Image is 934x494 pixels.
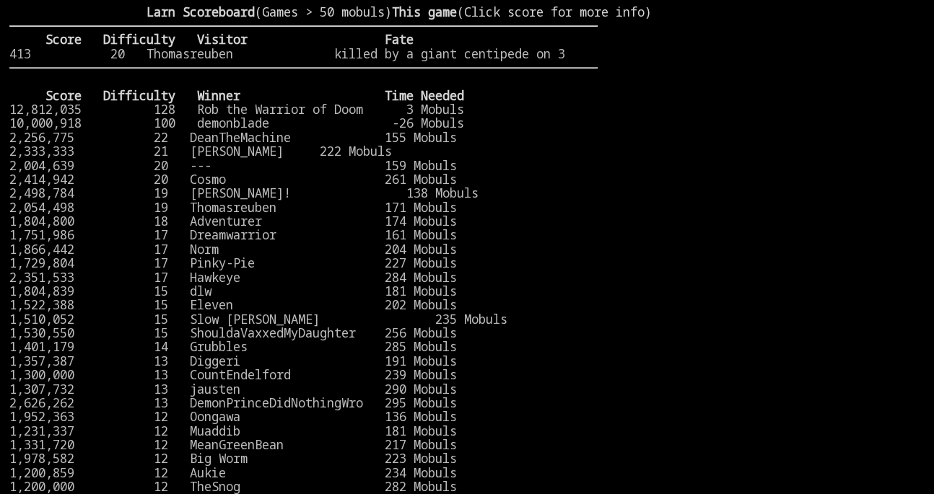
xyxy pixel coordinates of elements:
[9,129,457,146] a: 2,256,775 22 DeanTheMachine 155 Mobuls
[9,241,457,257] a: 1,866,442 17 Norm 204 Mobuls
[9,353,457,369] a: 1,357,387 13 Diggeri 191 Mobuls
[9,115,464,131] a: 10,000,918 100 demonblade -26 Mobuls
[9,423,457,439] a: 1,231,337 12 Muaddib 181 Mobuls
[9,338,457,355] a: 1,401,179 14 Grubbles 285 Mobuls
[147,4,255,20] b: Larn Scoreboard
[9,381,457,397] a: 1,307,732 13 jausten 290 Mobuls
[9,171,457,188] a: 2,414,942 20 Cosmo 261 Mobuls
[9,464,457,481] a: 1,200,859 12 Aukie 234 Mobuls
[9,311,507,327] a: 1,510,052 15 Slow [PERSON_NAME] 235 Mobuls
[9,199,457,216] a: 2,054,498 19 Thomasreuben 171 Mobuls
[9,325,457,341] a: 1,530,550 15 ShouldaVaxxedMyDaughter 256 Mobuls
[9,101,464,118] a: 12,812,035 128 Rob the Warrior of Doom 3 Mobuls
[9,436,457,453] a: 1,331,720 12 MeanGreenBean 217 Mobuls
[9,226,457,243] a: 1,751,986 17 Dreamwarrior 161 Mobuls
[9,269,457,286] a: 2,351,533 17 Hawkeye 284 Mobuls
[9,157,457,174] a: 2,004,639 20 --- 159 Mobuls
[9,45,565,62] a: 413 20 Thomasreuben killed by a giant centipede on 3
[45,31,414,48] b: Score Difficulty Visitor Fate
[9,5,598,469] larn: (Games > 50 mobuls) (Click score for more info) Click on a score for more information ---- Reload...
[9,366,457,383] a: 1,300,000 13 CountEndelford 239 Mobuls
[9,283,457,299] a: 1,804,839 15 dlw 181 Mobuls
[9,450,457,467] a: 1,978,582 12 Big Worm 223 Mobuls
[9,255,457,271] a: 1,729,804 17 Pinky-Pie 227 Mobuls
[9,408,457,425] a: 1,952,363 12 Oongawa 136 Mobuls
[9,143,392,159] a: 2,333,333 21 [PERSON_NAME] 222 Mobuls
[45,87,464,104] b: Score Difficulty Winner Time Needed
[9,394,457,411] a: 2,626,262 13 DemonPrinceDidNothingWro 295 Mobuls
[392,4,457,20] b: This game
[9,185,479,201] a: 2,498,784 19 [PERSON_NAME]! 138 Mobuls
[9,296,457,313] a: 1,522,388 15 Eleven 202 Mobuls
[9,213,457,229] a: 1,804,800 18 Adventurer 174 Mobuls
